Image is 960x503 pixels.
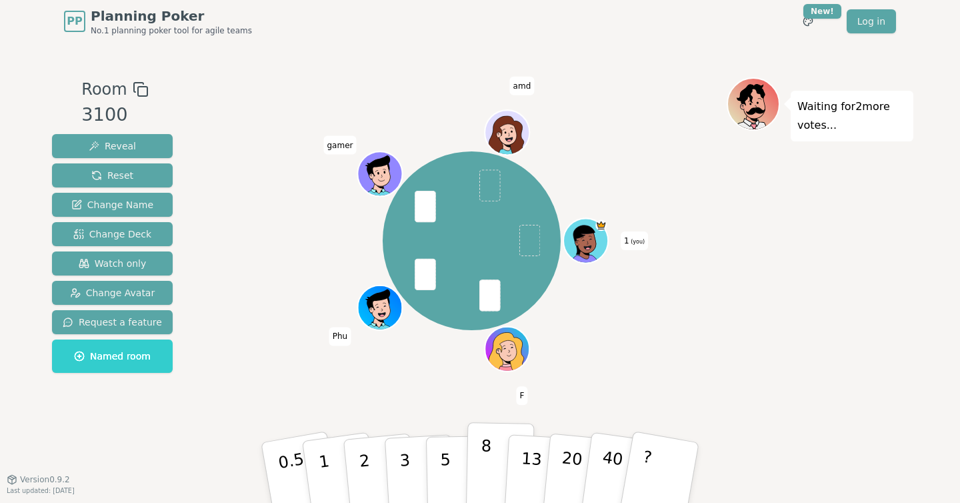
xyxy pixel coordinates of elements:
span: Change Name [71,198,153,211]
span: Click to change your name [329,327,351,346]
span: Reveal [89,139,136,153]
p: Waiting for 2 more votes... [797,97,907,135]
span: Click to change your name [510,77,535,95]
a: PPPlanning PokerNo.1 planning poker tool for agile teams [64,7,252,36]
span: Last updated: [DATE] [7,487,75,494]
div: 3100 [81,101,148,129]
span: Click to change your name [621,231,648,250]
span: PP [67,13,82,29]
button: Reveal [52,134,173,158]
span: Request a feature [63,316,162,329]
button: Click to change your avatar [565,219,607,262]
span: Version 0.9.2 [20,474,70,485]
span: 1 is the host [595,219,607,231]
span: Watch only [79,257,147,270]
button: Request a feature [52,310,173,334]
button: Version0.9.2 [7,474,70,485]
span: Room [81,77,127,101]
span: No.1 planning poker tool for agile teams [91,25,252,36]
span: Named room [74,350,151,363]
span: Change Avatar [70,286,155,300]
button: Change Name [52,193,173,217]
button: Reset [52,163,173,187]
a: Log in [847,9,896,33]
button: Watch only [52,251,173,276]
span: (you) [629,239,645,245]
button: New! [796,9,820,33]
div: New! [803,4,841,19]
span: Click to change your name [323,135,356,154]
span: Planning Poker [91,7,252,25]
button: Change Deck [52,222,173,246]
span: Change Deck [73,227,151,241]
button: Named room [52,340,173,373]
button: Change Avatar [52,281,173,305]
span: Click to change your name [516,386,527,405]
span: Reset [91,169,133,182]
